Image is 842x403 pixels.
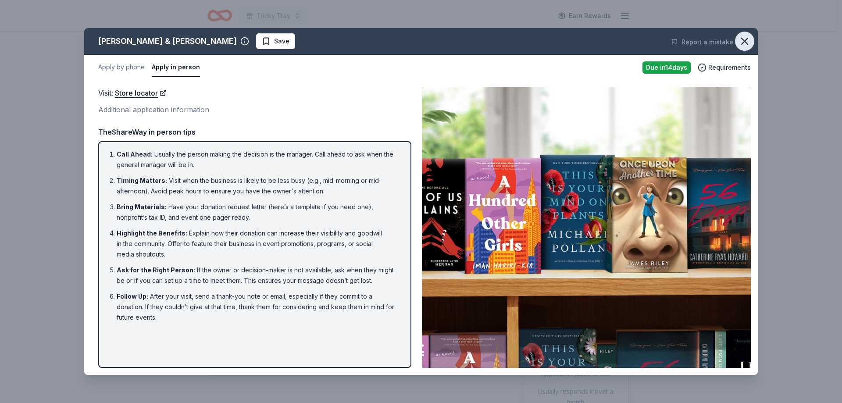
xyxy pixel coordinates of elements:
button: Apply by phone [98,58,145,77]
button: Requirements [698,62,751,73]
li: If the owner or decision-maker is not available, ask when they might be or if you can set up a ti... [117,265,398,286]
span: Ask for the Right Person : [117,266,195,274]
div: Visit : [98,87,411,99]
span: Requirements [708,62,751,73]
button: Apply in person [152,58,200,77]
li: Usually the person making the decision is the manager. Call ahead to ask when the general manager... [117,149,398,170]
span: Highlight the Benefits : [117,229,187,237]
li: Explain how their donation can increase their visibility and goodwill in the community. Offer to ... [117,228,398,260]
span: Save [274,36,289,46]
div: [PERSON_NAME] & [PERSON_NAME] [98,34,237,48]
li: Visit when the business is likely to be less busy (e.g., mid-morning or mid-afternoon). Avoid pea... [117,175,398,196]
img: Image for Barnes & Noble [422,87,751,368]
div: TheShareWay in person tips [98,126,411,138]
li: After your visit, send a thank-you note or email, especially if they commit to a donation. If the... [117,291,398,323]
button: Report a mistake [671,37,733,47]
button: Save [256,33,295,49]
a: Store locator [115,87,167,99]
span: Timing Matters : [117,177,167,184]
div: Additional application information [98,104,411,115]
span: Follow Up : [117,292,148,300]
li: Have your donation request letter (here’s a template if you need one), nonprofit’s tax ID, and ev... [117,202,398,223]
span: Bring Materials : [117,203,167,210]
span: Call Ahead : [117,150,153,158]
div: Due in 14 days [642,61,691,74]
